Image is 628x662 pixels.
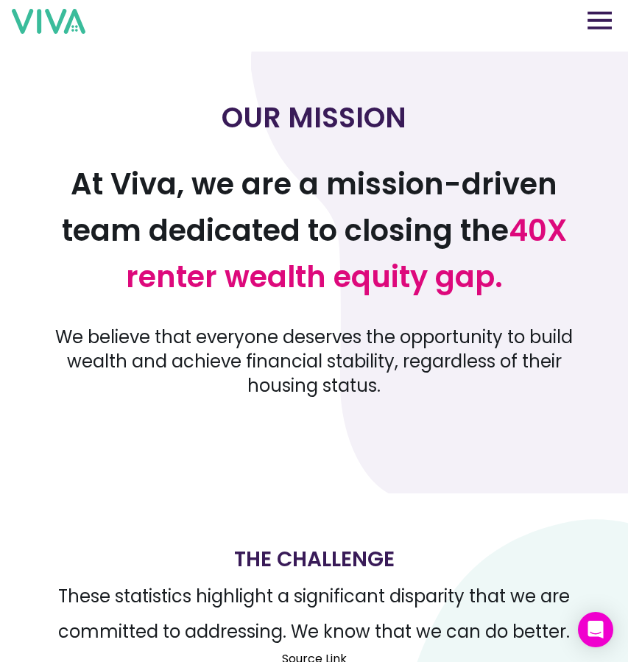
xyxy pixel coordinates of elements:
[126,210,567,297] span: 40X renter wealth equity gap.
[234,540,395,579] h2: The Challenge
[35,161,593,300] h1: At Viva, we are a mission-driven team dedicated to closing the
[35,99,593,137] h2: OUR MISSION
[35,325,593,398] p: We believe that everyone deserves the opportunity to build wealth and achieve financial stability...
[578,612,613,647] div: Open Intercom Messenger
[35,579,593,649] p: These statistics highlight a significant disparity that we are committed to addressing. We know t...
[588,11,612,29] img: opens navigation menu
[12,9,85,34] img: viva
